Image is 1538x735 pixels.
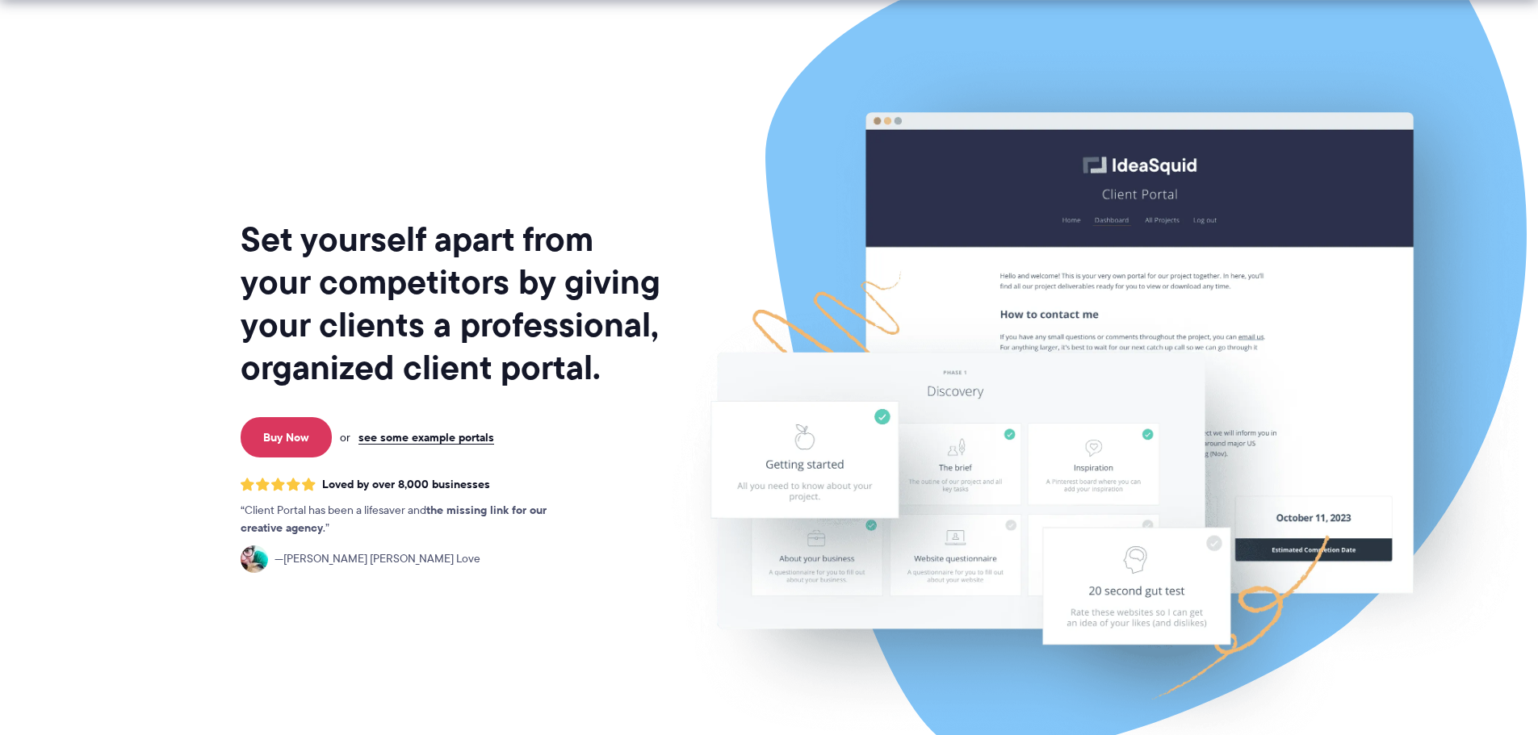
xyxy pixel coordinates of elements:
[340,430,350,445] span: or
[322,478,490,491] span: Loved by over 8,000 businesses
[241,502,580,537] p: Client Portal has been a lifesaver and .
[274,550,480,568] span: [PERSON_NAME] [PERSON_NAME] Love
[358,430,494,445] a: see some example portals
[241,417,332,457] a: Buy Now
[241,501,547,537] strong: the missing link for our creative agency
[241,218,664,389] h1: Set yourself apart from your competitors by giving your clients a professional, organized client ...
